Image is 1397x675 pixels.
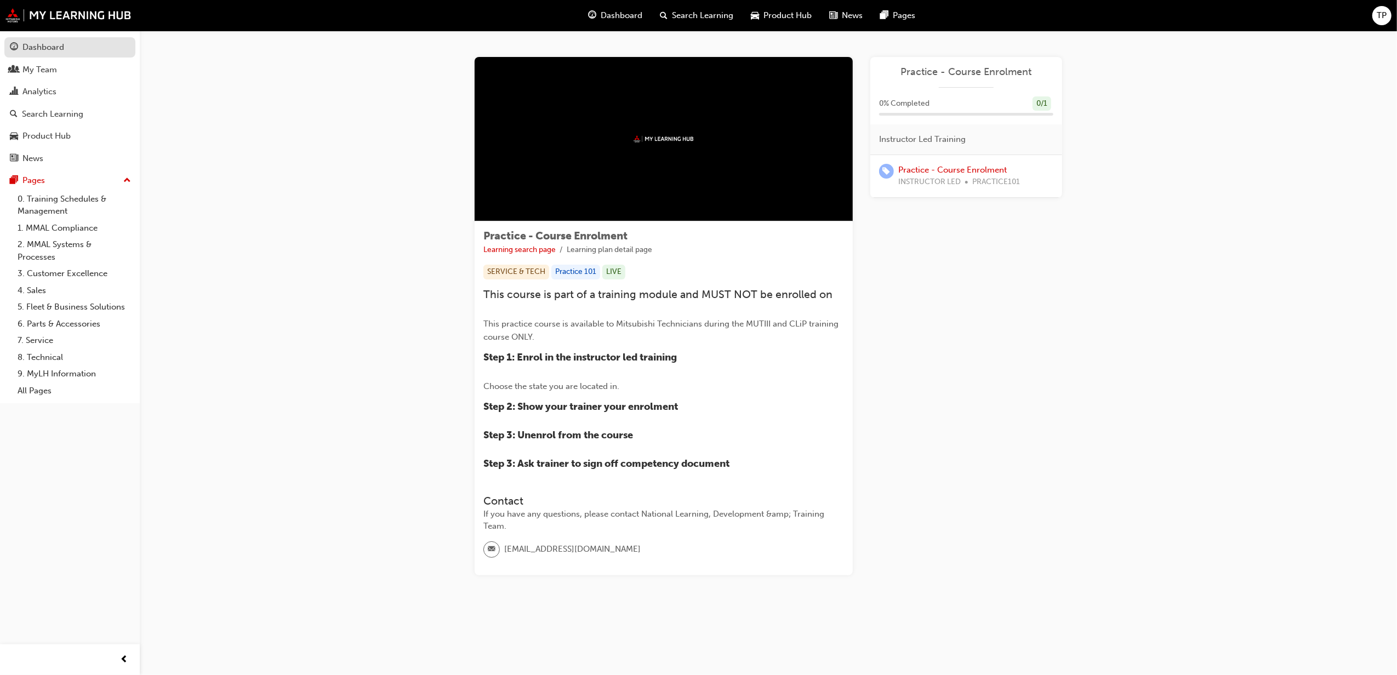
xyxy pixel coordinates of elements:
[483,265,549,279] div: SERVICE & TECH
[898,176,961,188] span: INSTRUCTOR LED
[22,130,71,142] div: Product Hub
[13,265,135,282] a: 3. Customer Excellence
[602,265,625,279] div: LIVE
[4,37,135,58] a: Dashboard
[483,495,844,507] h3: Contact
[567,244,652,256] li: Learning plan detail page
[821,4,872,27] a: news-iconNews
[764,9,812,22] span: Product Hub
[483,319,841,342] span: This practice course is available to Mitsubishi Technicians during the MUTIII and CLiP training c...
[22,41,64,54] div: Dashboard
[13,349,135,366] a: 8. Technical
[483,429,633,441] span: Step 3: Unenrol from the course
[13,220,135,237] a: 1. MMAL Compliance
[488,542,495,557] span: email-icon
[123,174,131,188] span: up-icon
[22,108,83,121] div: Search Learning
[652,4,743,27] a: search-iconSearch Learning
[879,66,1053,78] a: Practice - Course Enrolment
[972,176,1020,188] span: PRACTICE101
[898,165,1007,175] a: Practice - Course Enrolment
[4,126,135,146] a: Product Hub
[10,110,18,119] span: search-icon
[879,164,894,179] span: learningRecordVerb_ENROLL-icon
[4,170,135,191] button: Pages
[589,9,597,22] span: guage-icon
[10,43,18,53] span: guage-icon
[743,4,821,27] a: car-iconProduct Hub
[672,9,734,22] span: Search Learning
[13,191,135,220] a: 0. Training Schedules & Management
[483,401,678,413] span: Step 2: Show your trainer your enrolment
[879,98,930,110] span: 0 % Completed
[4,148,135,169] a: News
[22,152,43,165] div: News
[13,299,135,316] a: 5. Fleet & Business Solutions
[1033,96,1051,111] div: 0 / 1
[13,236,135,265] a: 2. MMAL Systems & Processes
[634,135,694,142] img: mmal
[483,230,628,242] span: Practice - Course Enrolment
[13,316,135,333] a: 6. Parts & Accessories
[751,9,760,22] span: car-icon
[1372,6,1392,25] button: TP
[4,104,135,124] a: Search Learning
[10,154,18,164] span: news-icon
[10,131,18,141] span: car-icon
[121,653,129,667] span: prev-icon
[881,9,889,22] span: pages-icon
[483,457,729,470] span: Step 3: Ask trainer to sign off competency document
[22,64,57,76] div: My Team
[13,282,135,299] a: 4. Sales
[483,351,677,363] span: Step 1: Enrol in the instructor led training
[660,9,668,22] span: search-icon
[580,4,652,27] a: guage-iconDashboard
[4,35,135,170] button: DashboardMy TeamAnalyticsSearch LearningProduct HubNews
[601,9,643,22] span: Dashboard
[504,543,641,556] span: [EMAIL_ADDRESS][DOMAIN_NAME]
[551,265,600,279] div: Practice 101
[879,133,966,146] span: Instructor Led Training
[10,65,18,75] span: people-icon
[10,176,18,186] span: pages-icon
[483,508,844,533] div: If you have any questions, please contact National Learning, Development &amp; Training Team.
[1377,9,1387,22] span: TP
[483,288,833,301] span: This course is part of a training module and MUST NOT be enrolled on
[4,82,135,102] a: Analytics
[13,382,135,399] a: All Pages
[13,365,135,382] a: 9. MyLH Information
[22,85,56,98] div: Analytics
[10,87,18,97] span: chart-icon
[483,245,556,254] a: Learning search page
[4,60,135,80] a: My Team
[13,332,135,349] a: 7. Service
[5,8,132,22] img: mmal
[830,9,838,22] span: news-icon
[842,9,863,22] span: News
[893,9,916,22] span: Pages
[872,4,925,27] a: pages-iconPages
[22,174,45,187] div: Pages
[483,381,619,391] span: Choose the state you are located in.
